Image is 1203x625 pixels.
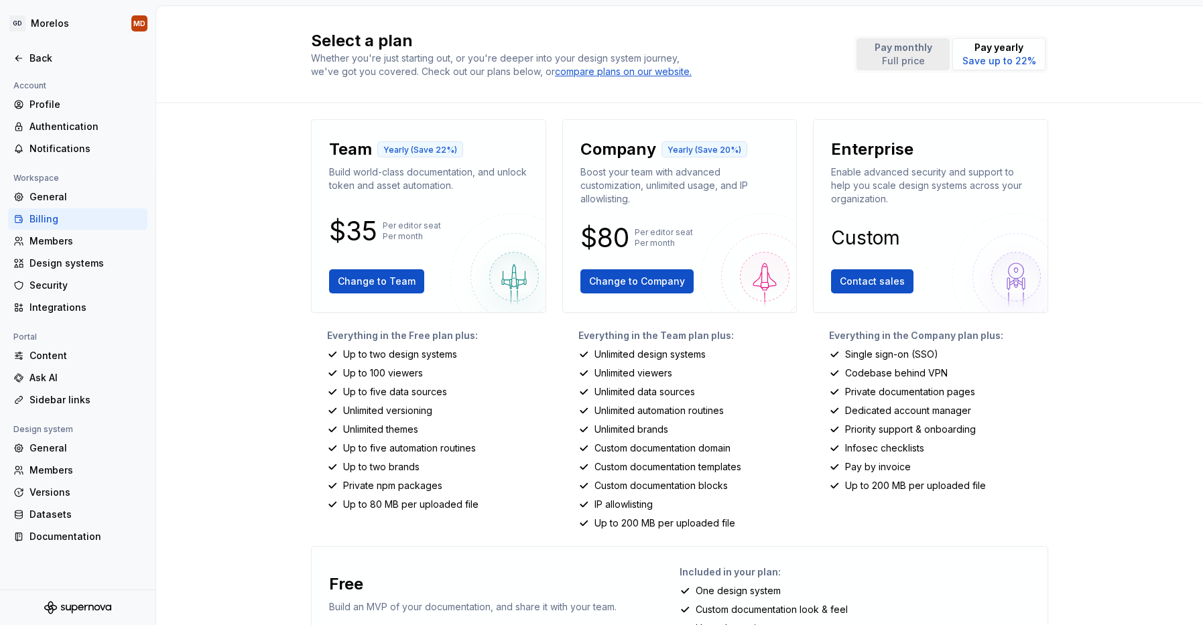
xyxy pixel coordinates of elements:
[29,142,142,155] div: Notifications
[8,138,147,159] a: Notifications
[594,498,653,511] p: IP allowlisting
[8,253,147,274] a: Design systems
[329,269,424,293] button: Change to Team
[383,145,457,155] p: Yearly (Save 22%)
[9,15,25,31] div: GD
[831,269,913,293] button: Contact sales
[133,18,145,29] div: MD
[8,208,147,230] a: Billing
[594,404,724,417] p: Unlimited automation routines
[594,348,706,361] p: Unlimited design systems
[329,165,528,192] p: Build world-class documentation, and unlock token and asset automation.
[8,116,147,137] a: Authentication
[29,393,142,407] div: Sidebar links
[29,279,142,292] div: Security
[840,275,905,288] span: Contact sales
[29,52,142,65] div: Back
[594,423,668,436] p: Unlimited brands
[8,94,147,115] a: Profile
[696,603,848,616] p: Custom documentation look & feel
[29,486,142,499] div: Versions
[329,139,372,160] p: Team
[845,441,924,455] p: Infosec checklists
[343,479,442,492] p: Private npm packages
[29,98,142,111] div: Profile
[327,329,546,342] p: Everything in the Free plan plus:
[875,41,932,54] p: Pay monthly
[343,498,479,511] p: Up to 80 MB per uploaded file
[8,275,147,296] a: Security
[8,170,64,186] div: Workspace
[845,404,971,417] p: Dedicated account manager
[329,600,617,614] p: Build an MVP of your documentation, and share it with your team.
[831,139,913,160] p: Enterprise
[845,460,911,474] p: Pay by invoice
[8,460,147,481] a: Members
[29,441,142,455] div: General
[8,504,147,525] a: Datasets
[8,230,147,252] a: Members
[329,223,377,239] p: $35
[29,257,142,270] div: Design systems
[343,366,423,380] p: Up to 100 viewers
[29,464,142,477] div: Members
[29,234,142,248] div: Members
[29,508,142,521] div: Datasets
[829,329,1048,342] p: Everything in the Company plan plus:
[343,348,457,361] p: Up to two design systems
[8,526,147,547] a: Documentation
[8,437,147,459] a: General
[8,345,147,366] a: Content
[594,479,728,492] p: Custom documentation blocks
[343,423,418,436] p: Unlimited themes
[29,120,142,133] div: Authentication
[845,479,986,492] p: Up to 200 MB per uploaded file
[875,54,932,68] p: Full price
[8,389,147,411] a: Sidebar links
[589,275,685,288] span: Change to Company
[594,441,731,455] p: Custom documentation domain
[831,165,1030,206] p: Enable advanced security and support to help you scale design systems across your organization.
[680,565,1037,579] p: Included in your plan:
[343,441,476,455] p: Up to five automation routines
[29,212,142,226] div: Billing
[44,601,111,614] svg: Supernova Logo
[594,366,672,380] p: Unlimited viewers
[845,423,976,436] p: Priority support & onboarding
[580,165,779,206] p: Boost your team with advanced customization, unlimited usage, and IP allowlisting.
[29,190,142,204] div: General
[29,301,142,314] div: Integrations
[696,584,781,598] p: One design system
[635,227,693,249] p: Per editor seat Per month
[580,139,656,160] p: Company
[29,530,142,543] div: Documentation
[845,348,938,361] p: Single sign-on (SSO)
[580,269,694,293] button: Change to Company
[555,65,692,78] a: compare plans on our website.
[311,30,838,52] h2: Select a plan
[338,275,416,288] span: Change to Team
[845,366,948,380] p: Codebase behind VPN
[857,38,950,70] button: Pay monthlyFull price
[831,230,900,246] p: Custom
[8,482,147,503] a: Versions
[8,297,147,318] a: Integrations
[343,385,447,399] p: Up to five data sources
[29,349,142,362] div: Content
[3,9,153,38] button: GDMorelosMD
[343,404,432,417] p: Unlimited versioning
[329,573,363,595] p: Free
[594,516,735,530] p: Up to 200 MB per uploaded file
[578,329,798,342] p: Everything in the Team plan plus:
[311,52,700,78] div: Whether you're just starting out, or you're deeper into your design system journey, we've got you...
[8,48,147,69] a: Back
[29,371,142,385] div: Ask AI
[962,41,1036,54] p: Pay yearly
[668,145,741,155] p: Yearly (Save 20%)
[383,220,441,242] p: Per editor seat Per month
[952,38,1046,70] button: Pay yearlySave up to 22%
[845,385,975,399] p: Private documentation pages
[31,17,69,30] div: Morelos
